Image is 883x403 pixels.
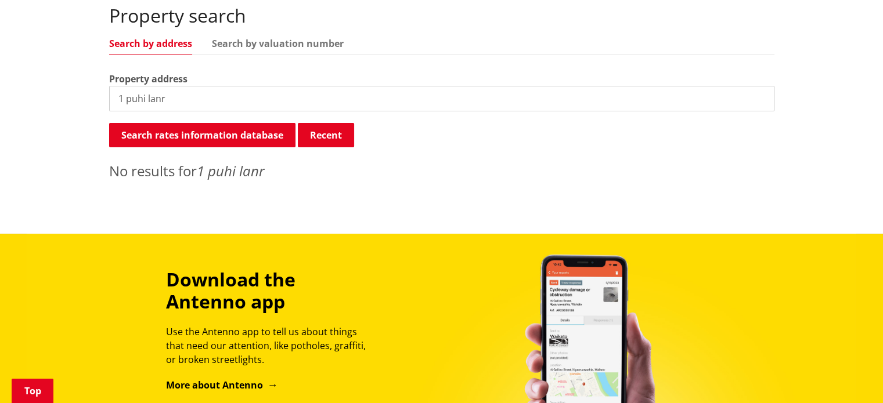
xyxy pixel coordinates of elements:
button: Search rates information database [109,123,295,147]
label: Property address [109,72,188,86]
a: Search by address [109,39,192,48]
p: No results for [109,161,774,181]
a: Search by valuation number [212,39,344,48]
a: Top [12,379,53,403]
h3: Download the Antenno app [166,268,376,313]
em: 1 puhi lanr [197,161,264,180]
p: Use the Antenno app to tell us about things that need our attention, like potholes, graffiti, or ... [166,325,376,366]
iframe: Messenger Launcher [830,354,871,396]
input: e.g. Duke Street NGARUAWAHIA [109,86,774,111]
h2: Property search [109,5,774,27]
a: More about Antenno [166,379,278,391]
button: Recent [298,123,354,147]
